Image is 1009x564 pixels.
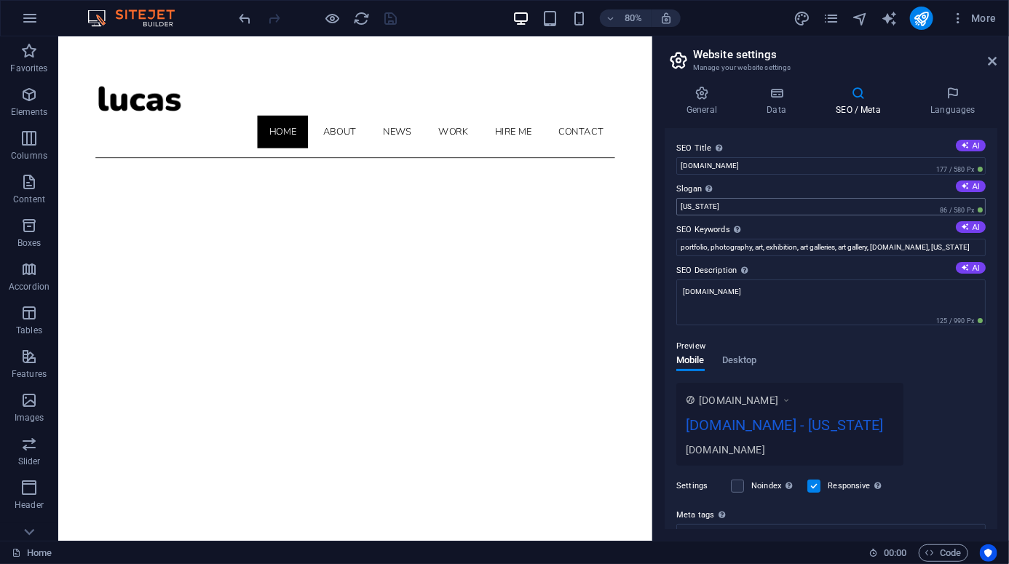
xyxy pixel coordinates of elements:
[84,9,193,27] img: Editor Logo
[9,281,50,293] p: Accordion
[909,86,997,116] h4: Languages
[868,544,907,562] h6: Session time
[823,10,839,27] i: Pages (Ctrl+Alt+S)
[237,10,254,27] i: Undo: change_data (Ctrl+Z)
[676,198,986,215] input: Slogan...
[686,442,894,457] div: [DOMAIN_NAME]
[693,48,997,61] h2: Website settings
[828,477,885,495] label: Responsive
[18,456,41,467] p: Slider
[794,10,810,27] i: Design (Ctrl+Alt+Y)
[881,10,898,27] i: AI Writer
[17,237,41,249] p: Boxes
[980,544,997,562] button: Usercentrics
[676,351,705,372] span: Mobile
[676,180,986,198] label: Slogan
[937,205,986,215] span: 86 / 580 Px
[686,414,894,442] div: [DOMAIN_NAME] - [US_STATE]
[925,544,962,562] span: Code
[881,9,898,27] button: text_generator
[676,221,986,239] label: SEO Keywords
[16,325,42,336] p: Tables
[794,9,811,27] button: design
[699,393,778,408] span: [DOMAIN_NAME]
[676,477,724,495] label: Settings
[353,9,371,27] button: reload
[676,338,705,355] p: Preview
[745,86,814,116] h4: Data
[12,368,47,380] p: Features
[722,351,757,372] span: Desktop
[665,86,745,116] h4: General
[13,194,45,205] p: Content
[933,164,986,175] span: 177 / 580 Px
[884,544,906,562] span: 00 00
[15,499,44,511] p: Header
[910,7,933,30] button: publish
[956,180,986,192] button: Slogan
[945,7,1002,30] button: More
[676,140,986,157] label: SEO Title
[951,11,997,25] span: More
[600,9,652,27] button: 80%
[660,12,673,25] i: On resize automatically adjust zoom level to fit chosen device.
[237,9,254,27] button: undo
[894,547,896,558] span: :
[919,544,968,562] button: Code
[852,9,869,27] button: navigator
[814,86,909,116] h4: SEO / Meta
[11,106,48,118] p: Elements
[324,9,341,27] button: Click here to leave preview mode and continue editing
[823,9,840,27] button: pages
[15,412,44,424] p: Images
[10,63,47,74] p: Favorites
[622,9,645,27] h6: 80%
[693,61,968,74] h3: Manage your website settings
[956,262,986,274] button: SEO Description
[956,221,986,233] button: SEO Keywords
[676,355,756,383] div: Preview
[676,507,986,524] label: Meta tags
[751,477,799,495] label: Noindex
[933,316,986,326] span: 125 / 990 Px
[676,262,986,279] label: SEO Description
[852,10,868,27] i: Navigator
[12,544,52,562] a: Click to cancel selection. Double-click to open Pages
[11,150,47,162] p: Columns
[956,140,986,151] button: SEO Title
